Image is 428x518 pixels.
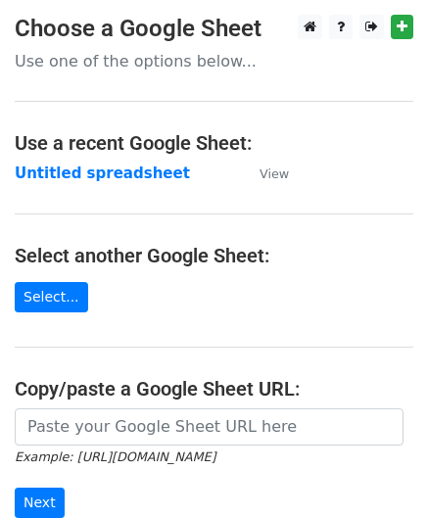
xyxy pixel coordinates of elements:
h4: Copy/paste a Google Sheet URL: [15,377,413,400]
a: Select... [15,282,88,312]
a: Untitled spreadsheet [15,165,190,182]
p: Use one of the options below... [15,51,413,71]
small: Example: [URL][DOMAIN_NAME] [15,449,215,464]
small: View [260,166,289,181]
input: Next [15,488,65,518]
h4: Use a recent Google Sheet: [15,131,413,155]
h3: Choose a Google Sheet [15,15,413,43]
input: Paste your Google Sheet URL here [15,408,404,446]
a: View [240,165,289,182]
h4: Select another Google Sheet: [15,244,413,267]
